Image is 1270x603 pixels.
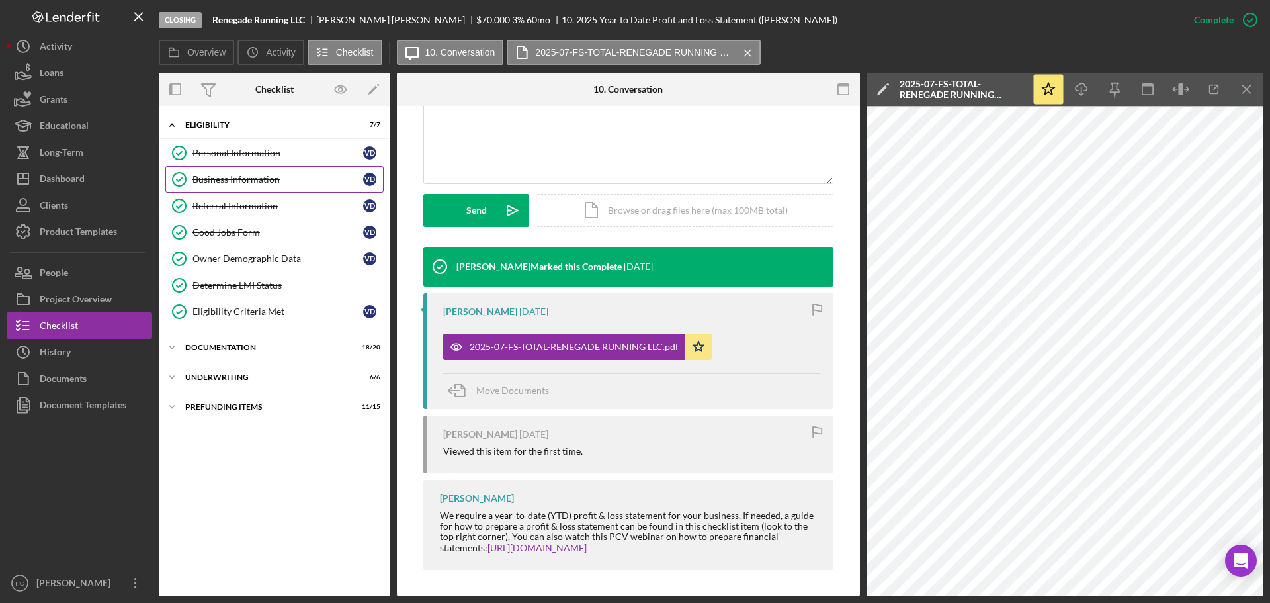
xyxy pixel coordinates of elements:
span: Move Documents [476,385,549,396]
div: [PERSON_NAME] [PERSON_NAME] [316,15,476,25]
a: Owner Demographic DataVD [165,246,384,272]
div: Documents [40,365,87,395]
label: Overview [187,47,226,58]
button: 2025-07-FS-TOTAL-RENEGADE RUNNING LLC.pdf [507,40,761,65]
a: Business InformationVD [165,166,384,193]
div: Prefunding Items [185,403,347,411]
time: 2025-09-02 16:29 [624,261,653,272]
div: [PERSON_NAME] [33,570,119,600]
div: V D [363,199,376,212]
div: 10. Conversation [593,84,663,95]
div: Eligibility Criteria Met [192,306,363,317]
div: Referral Information [192,201,363,211]
button: 2025-07-FS-TOTAL-RENEGADE RUNNING LLC.pdf [443,334,712,360]
a: [URL][DOMAIN_NAME] [487,542,587,553]
div: Grants [40,86,67,116]
button: Checklist [7,312,152,339]
button: Document Templates [7,392,152,418]
button: Loans [7,60,152,86]
div: Open Intercom Messenger [1225,545,1257,577]
div: $70,000 [476,15,510,25]
label: Activity [266,47,295,58]
button: Grants [7,86,152,113]
div: Checklist [255,84,294,95]
button: Send [423,194,529,227]
div: Determine LMI Status [192,280,383,291]
button: 10. Conversation [397,40,504,65]
div: History [40,339,71,369]
div: [PERSON_NAME] [443,429,517,440]
div: Project Overview [40,286,112,316]
a: Referral InformationVD [165,193,384,219]
button: People [7,259,152,286]
div: Checklist [40,312,78,342]
text: PC [15,580,24,587]
div: Closing [159,12,202,28]
div: Viewed this item for the first time. [443,446,583,457]
div: Underwriting [185,373,347,381]
div: V D [363,305,376,318]
a: Determine LMI Status [165,272,384,299]
button: Long-Term [7,139,152,165]
div: 10. 2025 Year to Date Profit and Loss Statement ([PERSON_NAME]) [562,15,837,25]
button: Project Overview [7,286,152,312]
div: [PERSON_NAME] [440,493,514,504]
div: Send [466,194,487,227]
div: Loans [40,60,63,89]
button: Dashboard [7,165,152,192]
div: 6 / 6 [357,373,380,381]
a: Eligibility Criteria MetVD [165,299,384,325]
button: Move Documents [443,374,562,407]
div: Activity [40,33,72,63]
div: Good Jobs Form [192,227,363,238]
div: V D [363,226,376,239]
time: 2025-08-30 21:12 [519,429,548,440]
div: 18 / 20 [357,344,380,351]
div: [PERSON_NAME] Marked this Complete [456,261,622,272]
label: 2025-07-FS-TOTAL-RENEGADE RUNNING LLC.pdf [535,47,734,58]
div: 60 mo [527,15,550,25]
div: Clients [40,192,68,222]
a: Personal InformationVD [165,140,384,166]
div: 2025-07-FS-TOTAL-RENEGADE RUNNING LLC.pdf [470,342,679,352]
button: Overview [159,40,234,65]
div: Product Templates [40,218,117,248]
div: 2025-07-FS-TOTAL-RENEGADE RUNNING LLC.pdf [900,79,1025,100]
div: 11 / 15 [357,403,380,411]
time: 2025-08-30 21:13 [519,306,548,317]
div: Dashboard [40,165,85,195]
div: Business Information [192,174,363,185]
button: PC[PERSON_NAME] [7,570,152,596]
button: Activity [7,33,152,60]
button: Documents [7,365,152,392]
button: Complete [1181,7,1263,33]
button: Checklist [308,40,382,65]
div: Educational [40,113,89,142]
label: Checklist [336,47,374,58]
button: History [7,339,152,365]
div: 7 / 7 [357,121,380,129]
button: Activity [237,40,304,65]
div: [PERSON_NAME] [443,306,517,317]
div: V D [363,252,376,265]
div: People [40,259,68,289]
div: Owner Demographic Data [192,254,363,264]
a: Good Jobs FormVD [165,219,384,246]
button: Product Templates [7,218,152,245]
button: Educational [7,113,152,139]
a: Clients [7,192,152,218]
div: 3 % [512,15,525,25]
div: V D [363,146,376,160]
